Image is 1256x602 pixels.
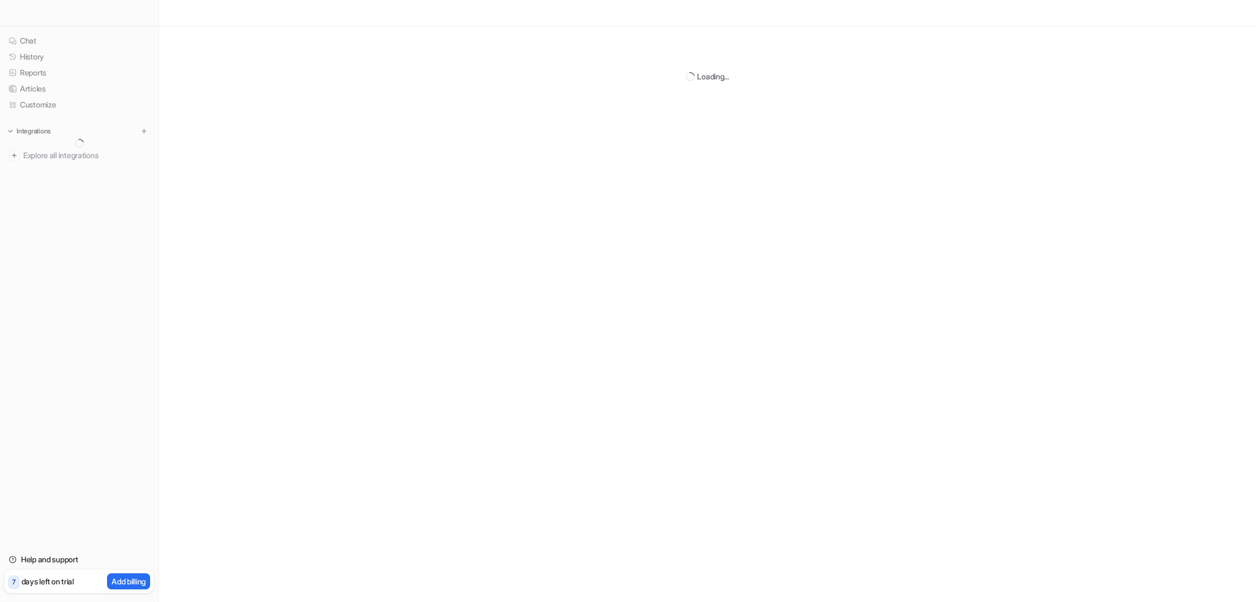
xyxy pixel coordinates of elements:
[17,127,51,136] p: Integrations
[23,147,150,164] span: Explore all integrations
[22,576,74,587] p: days left on trial
[111,576,146,587] p: Add billing
[4,148,154,163] a: Explore all integrations
[4,552,154,567] a: Help and support
[697,71,728,82] div: Loading...
[12,577,15,587] p: 7
[107,573,150,589] button: Add billing
[7,127,14,135] img: expand menu
[140,127,148,135] img: menu_add.svg
[4,65,154,80] a: Reports
[4,49,154,64] a: History
[4,97,154,112] a: Customize
[4,81,154,96] a: Articles
[9,150,20,161] img: explore all integrations
[4,126,54,137] button: Integrations
[4,33,154,49] a: Chat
